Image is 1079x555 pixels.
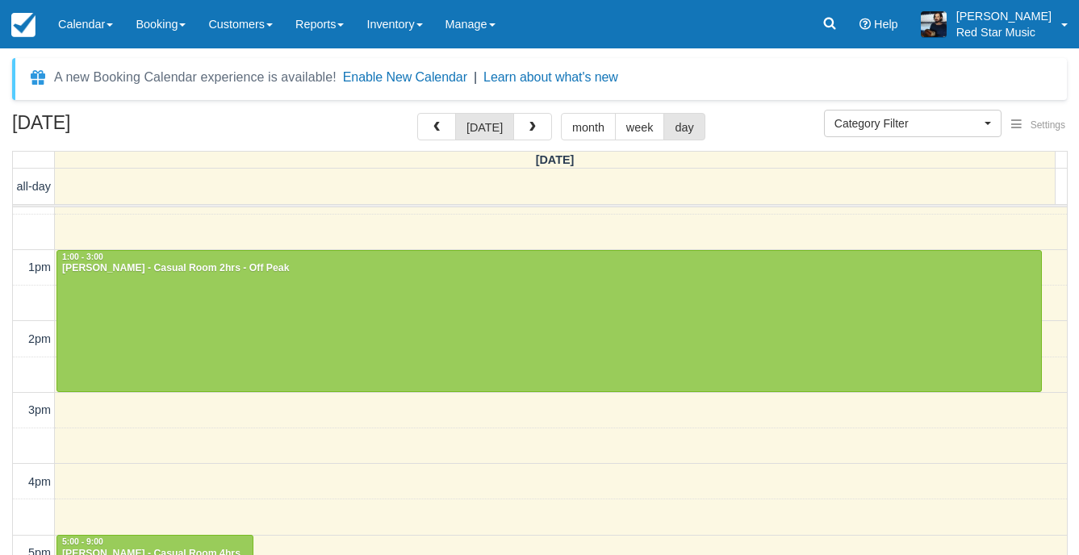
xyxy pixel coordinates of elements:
button: Category Filter [824,110,1002,137]
span: [DATE] [536,153,575,166]
button: Enable New Calendar [343,69,467,86]
h2: [DATE] [12,113,216,143]
span: 1:00 - 3:00 [62,252,103,261]
span: 5:00 - 9:00 [62,537,103,546]
p: [PERSON_NAME] [956,8,1052,24]
button: Settings [1002,114,1075,137]
span: 3pm [28,403,51,416]
div: A new Booking Calendar experience is available! [54,68,337,87]
i: Help [859,19,871,30]
span: Settings [1031,119,1065,131]
button: month [561,113,616,140]
span: all-day [17,180,51,193]
img: checkfront-main-nav-mini-logo.png [11,13,36,37]
a: Learn about what's new [483,70,618,84]
span: | [474,70,477,84]
p: Red Star Music [956,24,1052,40]
span: 1pm [28,261,51,273]
span: 2pm [28,332,51,345]
span: 4pm [28,475,51,488]
a: 1:00 - 3:00[PERSON_NAME] - Casual Room 2hrs - Off Peak [56,250,1042,393]
span: Help [874,18,898,31]
span: Category Filter [834,115,981,131]
button: week [615,113,665,140]
img: A1 [921,11,947,37]
button: [DATE] [455,113,514,140]
div: [PERSON_NAME] - Casual Room 2hrs - Off Peak [61,262,1037,275]
button: day [663,113,705,140]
